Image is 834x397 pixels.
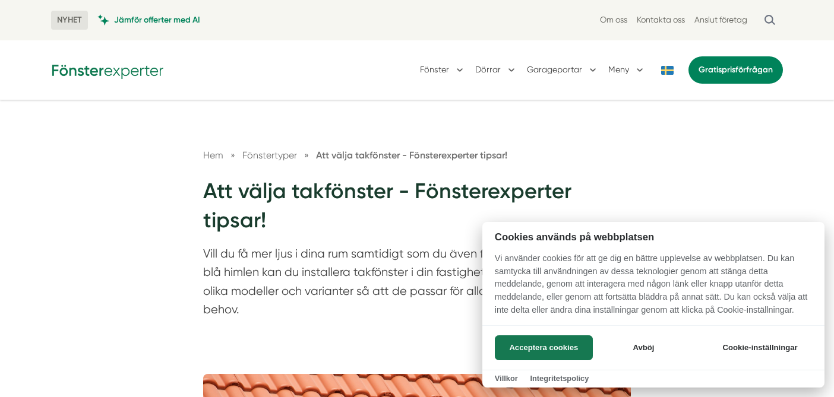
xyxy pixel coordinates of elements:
a: Villkor [495,374,518,383]
button: Avböj [596,335,691,360]
p: Vi använder cookies för att ge dig en bättre upplevelse av webbplatsen. Du kan samtycka till anvä... [482,252,824,325]
a: Integritetspolicy [530,374,589,383]
h2: Cookies används på webbplatsen [482,231,824,243]
button: Cookie-inställningar [708,335,812,360]
button: Acceptera cookies [495,335,593,360]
